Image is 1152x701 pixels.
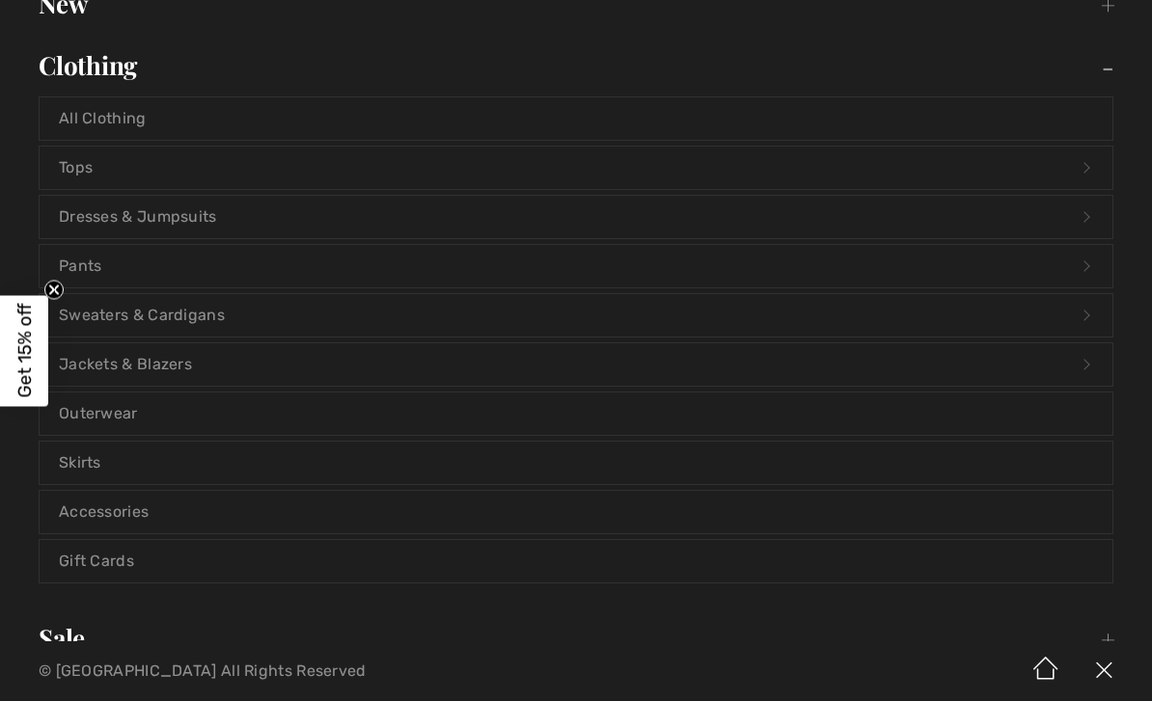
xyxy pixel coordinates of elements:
[40,392,1112,435] a: Outerwear
[19,617,1133,660] a: Sale
[39,664,677,678] p: © [GEOGRAPHIC_DATA] All Rights Reserved
[40,147,1112,189] a: Tops
[40,442,1112,484] a: Skirts
[40,97,1112,140] a: All Clothing
[19,44,1133,87] a: Clothing
[40,196,1112,238] a: Dresses & Jumpsuits
[1017,641,1075,701] img: Home
[40,294,1112,337] a: Sweaters & Cardigans
[40,245,1112,287] a: Pants
[40,343,1112,386] a: Jackets & Blazers
[1075,641,1133,701] img: X
[14,304,36,398] span: Get 15% off
[40,491,1112,533] a: Accessories
[44,280,64,299] button: Close teaser
[40,540,1112,582] a: Gift Cards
